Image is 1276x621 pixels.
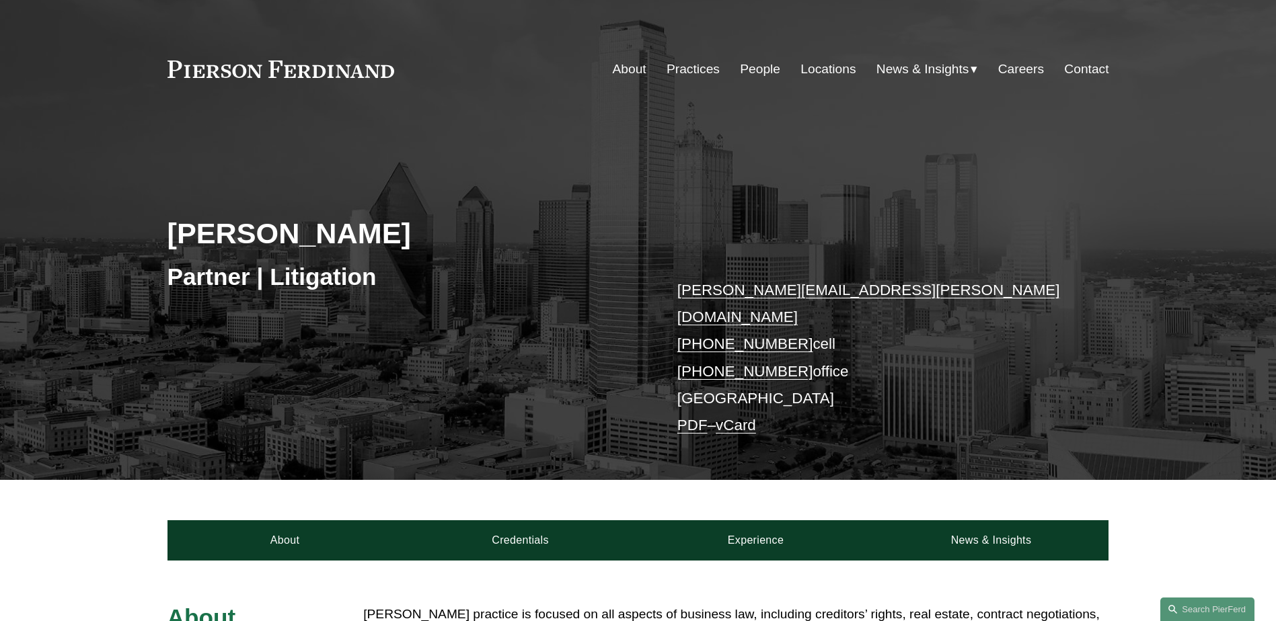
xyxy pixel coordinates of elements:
[167,262,638,292] h3: Partner | Litigation
[167,520,403,561] a: About
[677,277,1069,440] p: cell office [GEOGRAPHIC_DATA] –
[403,520,638,561] a: Credentials
[876,58,969,81] span: News & Insights
[677,282,1060,325] a: [PERSON_NAME][EMAIL_ADDRESS][PERSON_NAME][DOMAIN_NAME]
[677,417,708,433] a: PDF
[800,56,856,82] a: Locations
[677,363,813,380] a: [PHONE_NUMBER]
[998,56,1044,82] a: Careers
[716,417,756,433] a: vCard
[167,216,638,251] h2: [PERSON_NAME]
[1064,56,1109,82] a: Contact
[667,56,720,82] a: Practices
[740,56,780,82] a: People
[1160,597,1254,621] a: Search this site
[638,520,874,561] a: Experience
[613,56,646,82] a: About
[873,520,1109,561] a: News & Insights
[677,335,813,352] a: [PHONE_NUMBER]
[876,56,978,82] a: folder dropdown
